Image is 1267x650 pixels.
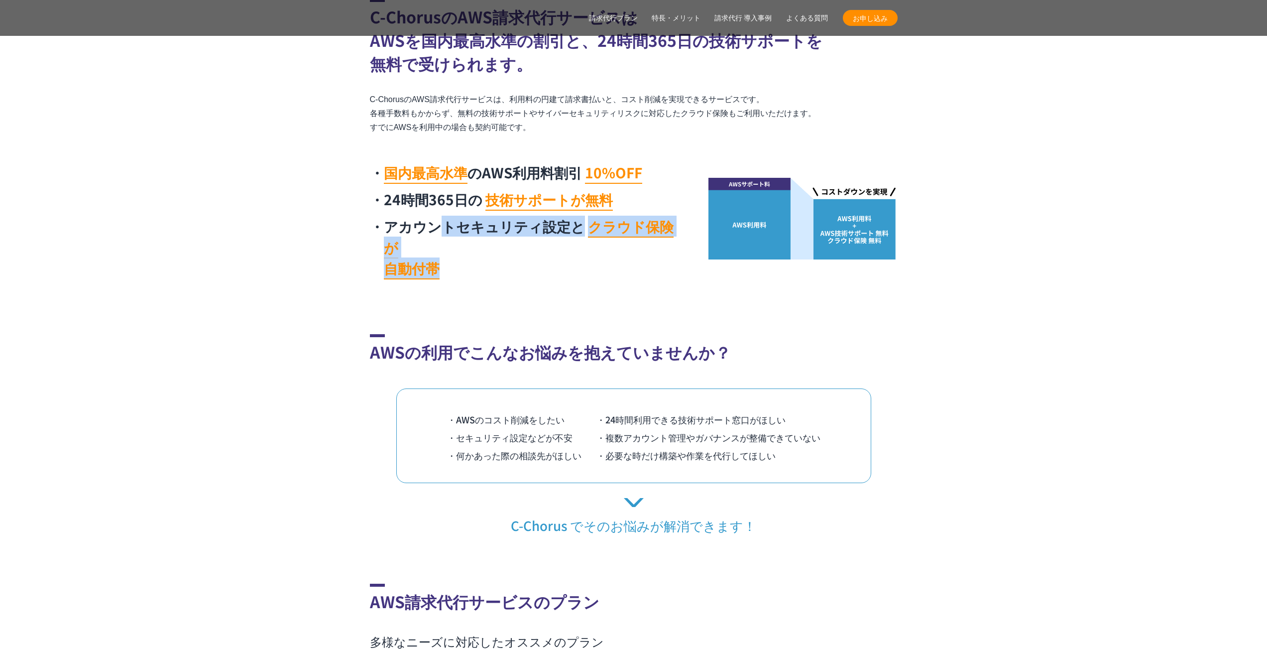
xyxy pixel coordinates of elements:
[786,13,828,23] a: よくある質問
[370,633,898,650] h3: 多様なニーズに対応したオススメのプラン
[843,10,898,26] a: お申し込み
[585,162,642,184] mark: 10%OFF
[714,13,772,23] a: 請求代行 導入事例
[384,216,674,279] mark: クラウド保険が 自動付帯
[447,410,596,428] li: ・AWSのコスト削減をしたい
[370,334,898,364] h2: AWSの利用でこんなお悩みを抱えていませんか？
[370,93,898,134] p: C-ChorusのAWS請求代行サービスは、利用料の円建て請求書払いと、コスト削減を実現できるサービスです。 各種手数料もかからず、無料の技術サポートやサイバーセキュリティリスクに対応したクラウ...
[370,189,684,210] li: 24時間365日の
[370,162,684,183] li: のAWS利用料割引
[708,178,898,260] img: AWS請求代行で大幅な割引が実現できる仕組み
[596,428,820,446] li: ・複数アカウント管理やガバナンスが整備できていない
[596,446,820,464] li: ・必要な時だけ構築や作業を代行してほしい
[843,13,898,23] span: お申し込み
[447,428,596,446] li: ・セキュリティ設定などが不安
[589,13,638,23] a: 請求代行プラン
[652,13,700,23] a: 特長・メリット
[485,189,613,211] mark: 技術サポートが無料
[384,162,467,184] mark: 国内最高水準
[370,584,898,613] h2: AWS請求代行サービスのプラン
[370,216,684,278] li: アカウントセキュリティ設定と
[447,446,596,464] li: ・何かあった際の相談先がほしい
[596,410,820,428] li: ・24時間利用できる技術サポート窓口がほしい
[370,498,898,534] p: C-Chorus でそのお悩みが解消できます！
